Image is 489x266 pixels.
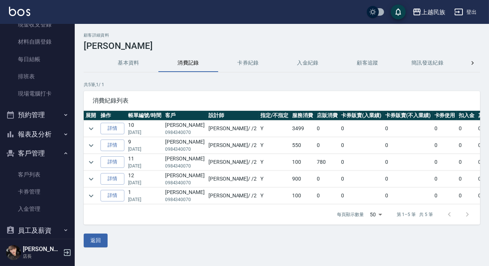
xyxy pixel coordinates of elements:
[340,188,384,204] td: 0
[315,188,340,204] td: 0
[128,146,161,153] p: [DATE]
[23,253,61,260] p: 店長
[340,137,384,154] td: 0
[100,140,124,151] a: 詳情
[383,111,433,121] th: 卡券販賣(不入業績)
[165,163,205,169] p: 0984340070
[397,54,457,72] button: 簡訊發送紀錄
[391,4,406,19] button: save
[126,171,163,187] td: 12
[340,171,384,187] td: 0
[86,173,97,185] button: expand row
[3,33,72,50] a: 材料自購登錄
[84,111,99,121] th: 展開
[207,137,259,154] td: [PERSON_NAME] / /2
[433,121,457,137] td: 0
[383,154,433,170] td: 0
[9,7,30,16] img: Logo
[165,179,205,186] p: 0984340070
[163,154,207,170] td: [PERSON_NAME]
[340,154,384,170] td: 0
[457,121,476,137] td: 0
[397,211,433,218] p: 第 1–5 筆 共 5 筆
[84,33,480,38] h2: 顧客詳細資料
[383,188,433,204] td: 0
[163,137,207,154] td: [PERSON_NAME]
[218,54,278,72] button: 卡券紀錄
[290,137,315,154] td: 550
[165,146,205,153] p: 0984340070
[86,140,97,151] button: expand row
[290,121,315,137] td: 3499
[86,157,97,168] button: expand row
[126,111,163,121] th: 帳單編號/時間
[259,171,290,187] td: Y
[340,111,384,121] th: 卡券販賣(入業績)
[259,121,290,137] td: Y
[6,245,21,260] img: Person
[86,123,97,134] button: expand row
[457,111,476,121] th: 扣入金
[100,123,124,134] a: 詳情
[128,179,161,186] p: [DATE]
[3,200,72,218] a: 入金管理
[163,121,207,137] td: [PERSON_NAME]
[84,81,480,88] p: 共 5 筆, 1 / 1
[315,111,340,121] th: 店販消費
[207,111,259,121] th: 設計師
[165,196,205,203] p: 0984340070
[3,68,72,85] a: 排班表
[457,137,476,154] td: 0
[99,54,158,72] button: 基本資料
[3,105,72,125] button: 預約管理
[3,183,72,200] a: 卡券管理
[165,129,205,136] p: 0984340070
[207,171,259,187] td: [PERSON_NAME] / /2
[433,111,457,121] th: 卡券使用
[290,154,315,170] td: 100
[3,51,72,68] a: 每日結帳
[259,111,290,121] th: 指定/不指定
[315,137,340,154] td: 0
[259,188,290,204] td: Y
[128,129,161,136] p: [DATE]
[100,173,124,185] a: 詳情
[126,121,163,137] td: 10
[433,154,457,170] td: 0
[3,221,72,240] button: 員工及薪資
[367,204,385,225] div: 50
[421,7,445,17] div: 上越民族
[100,156,124,168] a: 詳情
[99,111,126,121] th: 操作
[433,188,457,204] td: 0
[315,121,340,137] td: 0
[315,171,340,187] td: 0
[409,4,448,20] button: 上越民族
[457,188,476,204] td: 0
[383,121,433,137] td: 0
[126,137,163,154] td: 9
[457,171,476,187] td: 0
[290,171,315,187] td: 900
[86,190,97,201] button: expand row
[3,125,72,144] button: 報表及分析
[207,121,259,137] td: [PERSON_NAME] / /2
[126,154,163,170] td: 11
[383,171,433,187] td: 0
[338,54,397,72] button: 顧客追蹤
[451,5,480,19] button: 登出
[207,154,259,170] td: [PERSON_NAME] / /2
[3,166,72,183] a: 客戶列表
[383,137,433,154] td: 0
[128,196,161,203] p: [DATE]
[3,144,72,163] button: 客戶管理
[433,171,457,187] td: 0
[433,137,457,154] td: 0
[3,16,72,33] a: 現金收支登錄
[290,111,315,121] th: 服務消費
[207,188,259,204] td: [PERSON_NAME] / /2
[315,154,340,170] td: 780
[259,154,290,170] td: Y
[163,111,207,121] th: 客戶
[290,188,315,204] td: 100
